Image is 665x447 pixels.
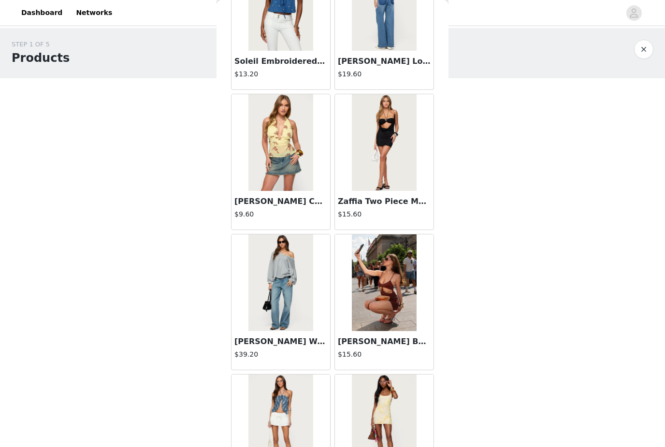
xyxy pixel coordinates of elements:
a: Networks [70,2,118,24]
div: STEP 1 OF 5 [12,40,70,49]
h3: Soleil Embroidered Open Back Top [234,56,327,67]
h3: [PERSON_NAME] Chiffon Halter Top [234,196,327,207]
h3: [PERSON_NAME] Washed Low Rise Jeans [234,336,327,347]
h1: Products [12,49,70,67]
h4: $15.60 [338,349,431,360]
img: Raelynn Washed Low Rise Jeans [248,234,313,331]
img: Zaffia Two Piece Mesh Mini Dress [352,94,416,191]
h3: [PERSON_NAME] Bead Cut Out Tank Top [338,336,431,347]
h4: $19.60 [338,69,431,79]
h3: [PERSON_NAME] Low Rise Flared Jeans [338,56,431,67]
h4: $9.60 [234,209,327,219]
h4: $13.20 [234,69,327,79]
h3: Zaffia Two Piece Mesh Mini Dress [338,196,431,207]
h4: $39.20 [234,349,327,360]
div: avatar [629,5,638,21]
img: Neri Bead Cut Out Tank Top [352,234,416,331]
h4: $15.60 [338,209,431,219]
a: Dashboard [15,2,68,24]
img: Hannah Floral Chiffon Halter Top [248,94,313,191]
